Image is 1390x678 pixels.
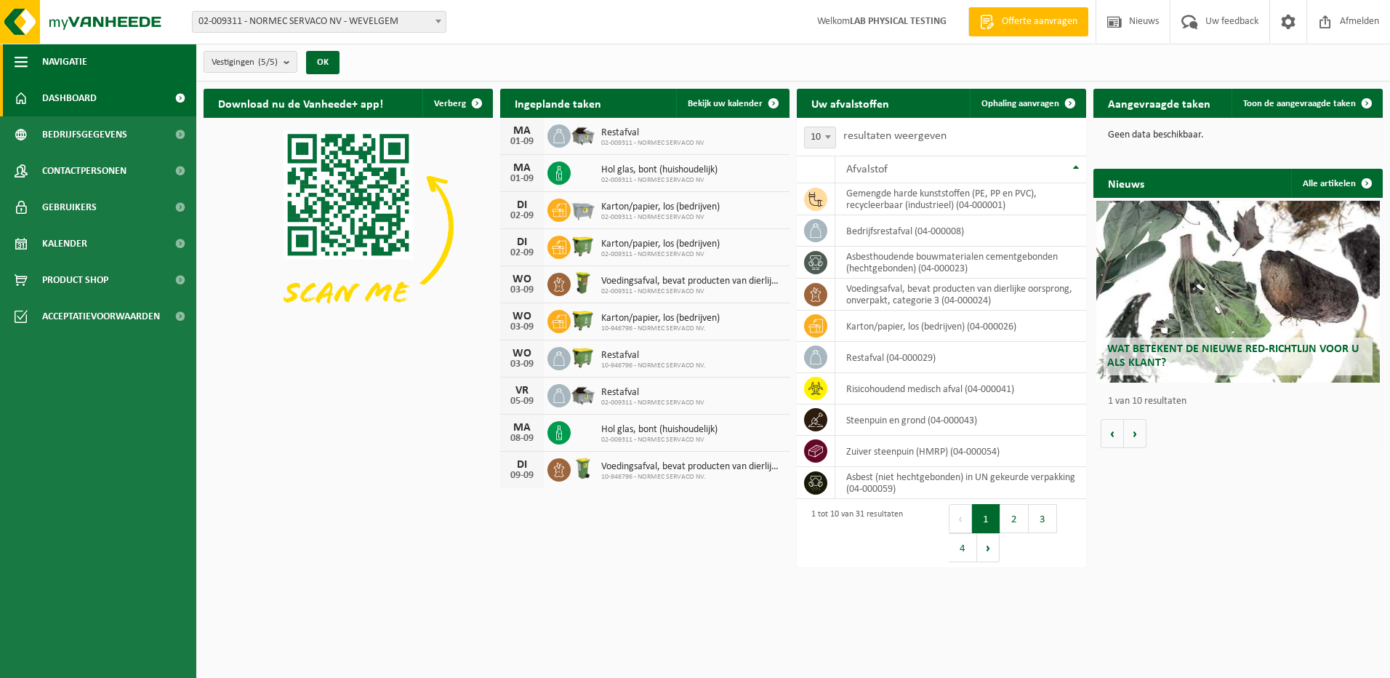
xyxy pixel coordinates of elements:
span: 02-009311 - NORMEC SERVACO NV [601,176,718,185]
span: 10-946796 - NORMEC SERVACO NV. [601,473,782,482]
div: 03-09 [507,359,537,370]
button: 4 [949,533,977,562]
span: Bedrijfsgegevens [42,116,127,153]
a: Wat betekent de nieuwe RED-richtlijn voor u als klant? [1096,201,1380,383]
p: Geen data beschikbaar. [1108,130,1368,140]
div: WO [507,348,537,359]
div: MA [507,422,537,434]
span: 02-009311 - NORMEC SERVACO NV - WEVELGEM [192,11,446,33]
span: Afvalstof [846,164,888,175]
div: DI [507,236,537,248]
p: 1 van 10 resultaten [1108,396,1375,407]
button: 3 [1029,504,1057,533]
a: Bekijk uw kalender [676,89,788,118]
span: Contactpersonen [42,153,126,189]
label: resultaten weergeven [843,130,947,142]
div: DI [507,199,537,211]
img: WB-2500-GAL-GY-01 [571,196,595,221]
strong: LAB PHYSICAL TESTING [850,16,947,27]
span: Karton/papier, los (bedrijven) [601,313,720,324]
h2: Uw afvalstoffen [797,89,904,117]
button: Next [977,533,1000,562]
h2: Aangevraagde taken [1093,89,1225,117]
button: 1 [972,504,1000,533]
span: Acceptatievoorwaarden [42,298,160,335]
div: 02-09 [507,211,537,221]
count: (5/5) [258,57,278,67]
span: Ophaling aanvragen [981,99,1059,108]
img: WB-1100-HPE-GN-50 [571,308,595,332]
div: DI [507,459,537,471]
img: WB-1100-HPE-GN-50 [571,345,595,370]
td: zuiver steenpuin (HMRP) (04-000054) [835,436,1086,467]
div: 03-09 [507,322,537,332]
td: karton/papier, los (bedrijven) (04-000026) [835,311,1086,342]
span: 02-009311 - NORMEC SERVACO NV [601,436,718,444]
div: 05-09 [507,396,537,407]
span: 02-009311 - NORMEC SERVACO NV [601,250,720,259]
span: Hol glas, bont (huishoudelijk) [601,164,718,176]
span: Kalender [42,226,87,262]
span: Karton/papier, los (bedrijven) [601,202,720,213]
img: WB-5000-GAL-GY-01 [571,382,595,407]
span: Product Shop [42,262,108,298]
span: Navigatie [42,44,87,80]
div: 08-09 [507,434,537,444]
td: bedrijfsrestafval (04-000008) [835,215,1086,247]
td: asbesthoudende bouwmaterialen cementgebonden (hechtgebonden) (04-000023) [835,247,1086,279]
img: WB-0140-HPE-GN-50 [571,456,595,481]
span: Dashboard [42,80,97,116]
div: WO [507,274,537,285]
div: MA [507,162,537,174]
span: 02-009311 - NORMEC SERVACO NV [601,399,704,407]
span: 02-009311 - NORMEC SERVACO NV [601,213,720,222]
button: Volgende [1124,419,1146,448]
span: Verberg [434,99,466,108]
span: Wat betekent de nieuwe RED-richtlijn voor u als klant? [1107,343,1359,369]
span: 10 [805,127,835,148]
td: asbest (niet hechtgebonden) in UN gekeurde verpakking (04-000059) [835,467,1086,499]
img: Download de VHEPlus App [204,118,493,335]
div: 01-09 [507,137,537,147]
button: Verberg [422,89,491,118]
h2: Nieuws [1093,169,1159,197]
a: Offerte aanvragen [968,7,1088,36]
div: 01-09 [507,174,537,184]
span: Gebruikers [42,189,97,226]
span: Karton/papier, los (bedrijven) [601,239,720,250]
div: VR [507,385,537,396]
span: 02-009311 - NORMEC SERVACO NV [601,287,782,296]
td: voedingsafval, bevat producten van dierlijke oorsprong, onverpakt, categorie 3 (04-000024) [835,279,1086,311]
img: WB-5000-GAL-GY-01 [571,122,595,147]
td: risicohoudend medisch afval (04-000041) [835,373,1086,404]
div: 03-09 [507,285,537,295]
button: Vestigingen(5/5) [204,51,297,73]
h2: Ingeplande taken [500,89,616,117]
span: Voedingsafval, bevat producten van dierlijke oorsprong, onverpakt, categorie 3 [601,461,782,473]
div: 09-09 [507,471,537,481]
td: restafval (04-000029) [835,342,1086,373]
span: 02-009311 - NORMEC SERVACO NV - WEVELGEM [193,12,446,32]
button: OK [306,51,340,74]
button: 2 [1000,504,1029,533]
td: steenpuin en grond (04-000043) [835,404,1086,436]
span: 10-946796 - NORMEC SERVACO NV. [601,362,706,370]
div: MA [507,125,537,137]
a: Alle artikelen [1291,169,1381,198]
span: Restafval [601,127,704,139]
a: Ophaling aanvragen [970,89,1085,118]
span: Restafval [601,387,704,399]
span: Offerte aanvragen [998,15,1081,29]
div: 02-09 [507,248,537,258]
td: gemengde harde kunststoffen (PE, PP en PVC), recycleerbaar (industrieel) (04-000001) [835,183,1086,215]
span: Bekijk uw kalender [688,99,763,108]
button: Previous [949,504,972,533]
span: 10 [804,127,836,148]
span: 02-009311 - NORMEC SERVACO NV [601,139,704,148]
span: Vestigingen [212,52,278,73]
span: Hol glas, bont (huishoudelijk) [601,424,718,436]
h2: Download nu de Vanheede+ app! [204,89,398,117]
span: Toon de aangevraagde taken [1243,99,1356,108]
span: Voedingsafval, bevat producten van dierlijke oorsprong, onverpakt, categorie 3 [601,276,782,287]
div: WO [507,311,537,322]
